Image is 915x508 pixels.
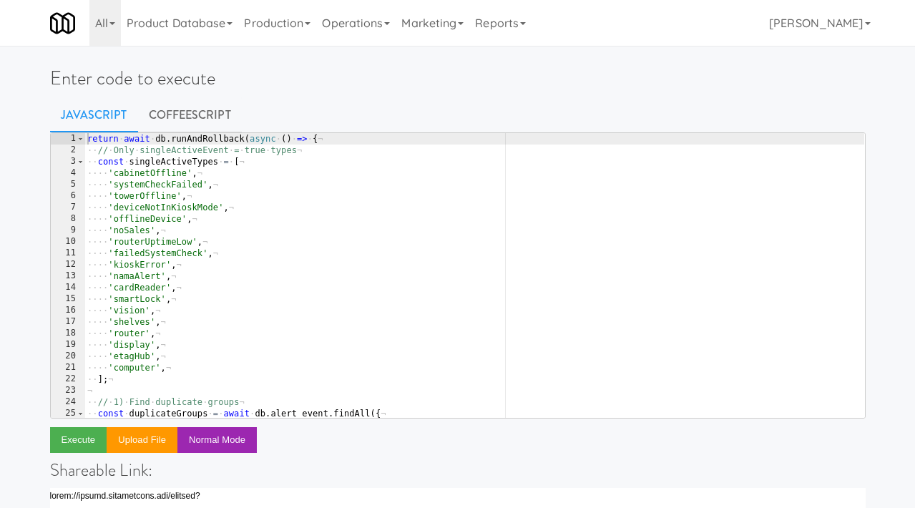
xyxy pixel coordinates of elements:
[51,328,85,339] div: 18
[51,373,85,385] div: 22
[51,202,85,213] div: 7
[51,248,85,259] div: 11
[51,396,85,408] div: 24
[107,427,177,453] button: Upload file
[138,97,242,133] a: CoffeeScript
[51,339,85,351] div: 19
[50,97,138,133] a: Javascript
[51,385,85,396] div: 23
[51,213,85,225] div: 8
[51,305,85,316] div: 16
[50,11,75,36] img: Micromart
[51,282,85,293] div: 14
[177,427,257,453] button: Normal Mode
[51,133,85,145] div: 1
[51,270,85,282] div: 13
[50,461,866,479] h4: Shareable Link:
[51,351,85,362] div: 20
[51,145,85,156] div: 2
[51,156,85,167] div: 3
[51,293,85,305] div: 15
[51,259,85,270] div: 12
[51,408,85,419] div: 25
[50,427,107,453] button: Execute
[51,179,85,190] div: 5
[51,316,85,328] div: 17
[51,236,85,248] div: 10
[51,362,85,373] div: 21
[51,190,85,202] div: 6
[50,68,866,89] h1: Enter code to execute
[51,225,85,236] div: 9
[51,167,85,179] div: 4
